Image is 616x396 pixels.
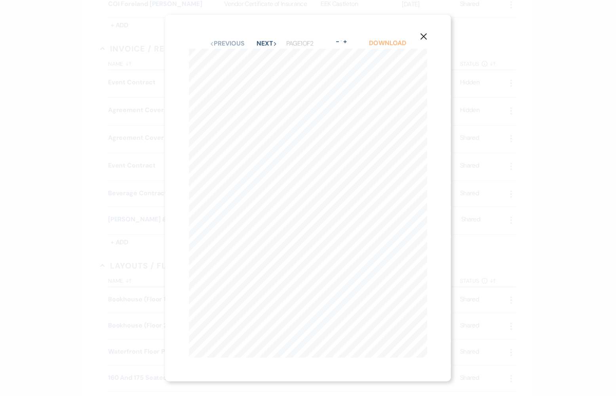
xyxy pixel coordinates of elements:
button: Previous [210,40,244,47]
button: + [342,38,348,45]
button: Next [257,40,277,47]
button: - [335,38,341,45]
p: Page 1 of 2 [286,38,314,49]
a: Download [369,39,406,47]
